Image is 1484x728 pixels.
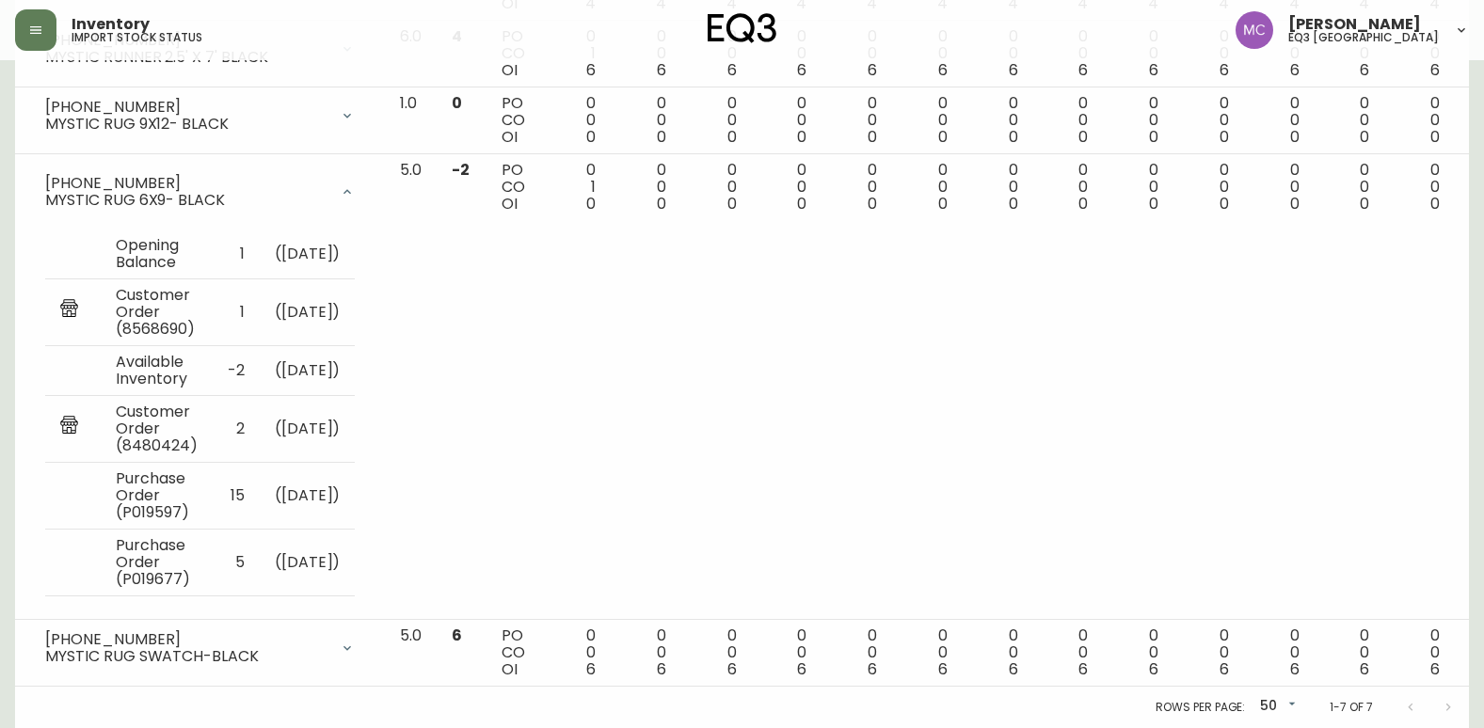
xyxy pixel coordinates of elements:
div: 0 0 [1189,95,1229,146]
img: 6dbdb61c5655a9a555815750a11666cc [1236,11,1273,49]
div: 0 0 [696,95,737,146]
div: 0 0 [907,627,948,678]
td: Purchase Order (P019677) [101,529,213,595]
div: 0 0 [978,28,1018,79]
div: 0 1 [555,28,596,79]
span: 6 [1149,59,1158,81]
td: Customer Order (8568690) [101,278,213,345]
span: 6 [727,658,737,680]
td: ( [DATE] ) [260,229,356,279]
span: OI [502,126,518,148]
div: 0 0 [555,627,596,678]
td: ( [DATE] ) [260,529,356,595]
img: retail_report.svg [60,416,78,438]
span: 0 [1078,126,1088,148]
td: 5.0 [385,620,437,687]
span: 0 [1009,126,1018,148]
span: 6 [1220,658,1229,680]
span: 6 [586,59,596,81]
span: 0 [938,126,948,148]
div: 0 0 [1189,627,1229,678]
span: 0 [586,126,596,148]
div: [PHONE_NUMBER]MYSTIC RUG 6X9- BLACK [30,162,370,222]
div: 0 0 [1399,95,1440,146]
div: 0 0 [766,162,806,213]
div: 0 0 [1259,627,1300,678]
p: Rows per page: [1156,699,1245,716]
div: 0 0 [1118,162,1158,213]
span: 6 [1220,59,1229,81]
td: ( [DATE] ) [260,278,356,345]
div: 0 0 [626,28,666,79]
span: OI [502,658,518,680]
span: 0 [1149,193,1158,214]
span: 0 [868,193,877,214]
span: 0 [657,193,666,214]
span: -2 [452,159,470,181]
span: 6 [1009,59,1018,81]
div: 0 0 [1330,162,1370,213]
span: 6 [1078,59,1088,81]
div: [PHONE_NUMBER] [45,99,328,116]
span: [PERSON_NAME] [1288,17,1421,32]
div: PO CO [502,95,525,146]
span: 0 [1360,126,1369,148]
span: 0 [1220,126,1229,148]
div: 0 0 [978,162,1018,213]
td: 1 [213,278,260,345]
div: 0 0 [1189,162,1229,213]
span: 0 [1290,126,1300,148]
div: 0 0 [1330,627,1370,678]
span: 0 [1430,193,1440,214]
div: MYSTIC RUNNER 2.5' X 7' BLACK [45,49,328,66]
span: 6 [452,625,462,646]
h5: eq3 [GEOGRAPHIC_DATA] [1288,32,1439,43]
img: retail_report.svg [60,299,78,322]
span: 0 [797,193,806,214]
div: 0 0 [907,162,948,213]
div: 0 0 [626,95,666,146]
div: 0 1 [555,162,596,213]
td: Customer Order (8480424) [101,395,213,462]
span: 6 [1430,59,1440,81]
span: 6 [797,59,806,81]
div: 0 0 [626,627,666,678]
td: Available Inventory [101,345,213,395]
span: OI [502,193,518,214]
div: 0 0 [766,95,806,146]
div: 0 0 [626,162,666,213]
div: 0 0 [1189,28,1229,79]
td: 5.0 [385,154,437,620]
span: 6 [1290,658,1300,680]
span: 6 [1290,59,1300,81]
div: 0 0 [1048,627,1089,678]
span: 0 [657,126,666,148]
td: 1 [213,229,260,279]
div: 0 0 [1048,162,1089,213]
div: [PHONE_NUMBER]MYSTIC RUG 9X12- BLACK [30,95,370,136]
span: 6 [868,59,877,81]
div: MYSTIC RUG 9X12- BLACK [45,116,328,133]
span: 0 [727,193,737,214]
div: 0 0 [1118,627,1158,678]
span: 0 [868,126,877,148]
div: 0 0 [907,28,948,79]
span: 0 [727,126,737,148]
div: PO CO [502,28,525,79]
span: 6 [1078,658,1088,680]
td: 5 [213,529,260,595]
div: 0 0 [766,627,806,678]
div: 50 [1253,691,1300,722]
td: Opening Balance [101,229,213,279]
span: 6 [727,59,737,81]
div: 0 0 [1259,28,1300,79]
span: 0 [586,193,596,214]
span: 0 [452,92,462,114]
td: ( [DATE] ) [260,395,356,462]
div: MYSTIC RUG 6X9- BLACK [45,192,328,209]
img: logo [708,13,777,43]
td: 1.0 [385,87,437,154]
p: 1-7 of 7 [1330,699,1373,716]
span: 6 [938,59,948,81]
span: 6 [938,658,948,680]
